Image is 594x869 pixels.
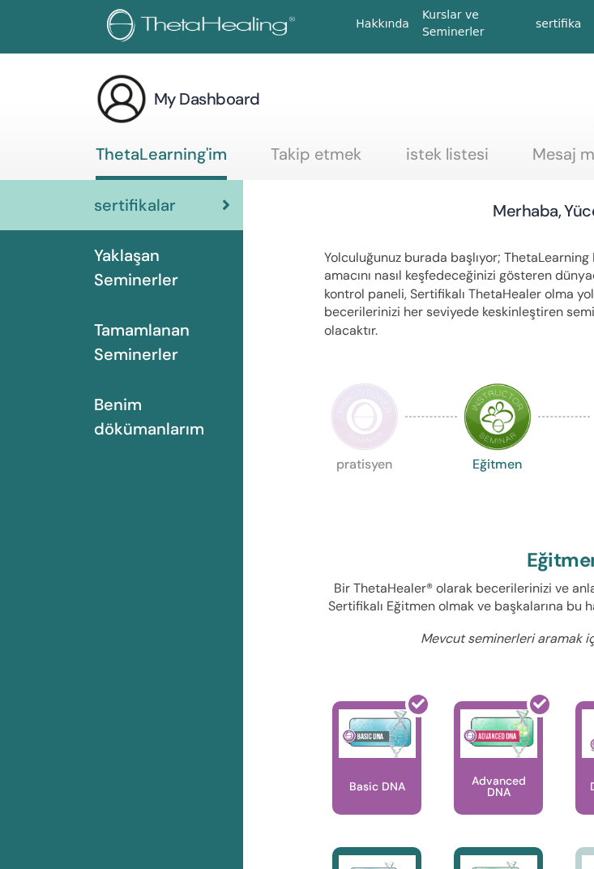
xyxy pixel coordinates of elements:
p: pratisyen [331,458,399,526]
img: Instructor [464,383,532,451]
a: Advanced DNA Advanced DNA [454,701,543,847]
img: Advanced DNA [460,709,537,758]
span: Benim dökümanlarım [94,392,230,441]
h3: My Dashboard [154,88,260,110]
span: sertifikalar [94,193,176,217]
img: generic-user-icon.jpg [96,73,147,125]
a: Basic DNA Basic DNA [332,701,421,847]
span: Yaklaşan Seminerler [94,243,230,292]
img: Basic DNA [339,709,416,758]
a: Takip etmek [271,144,361,176]
a: Hakkında [349,9,416,39]
a: istek listesi [406,144,489,176]
p: Advanced DNA [454,775,543,798]
p: Eğitmen [464,458,532,526]
a: sertifika [529,9,588,39]
img: Practitioner [331,383,399,451]
a: ThetaLearning'im [96,144,227,180]
span: Tamamlanan Seminerler [94,318,230,366]
img: logo.png [107,9,301,45]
